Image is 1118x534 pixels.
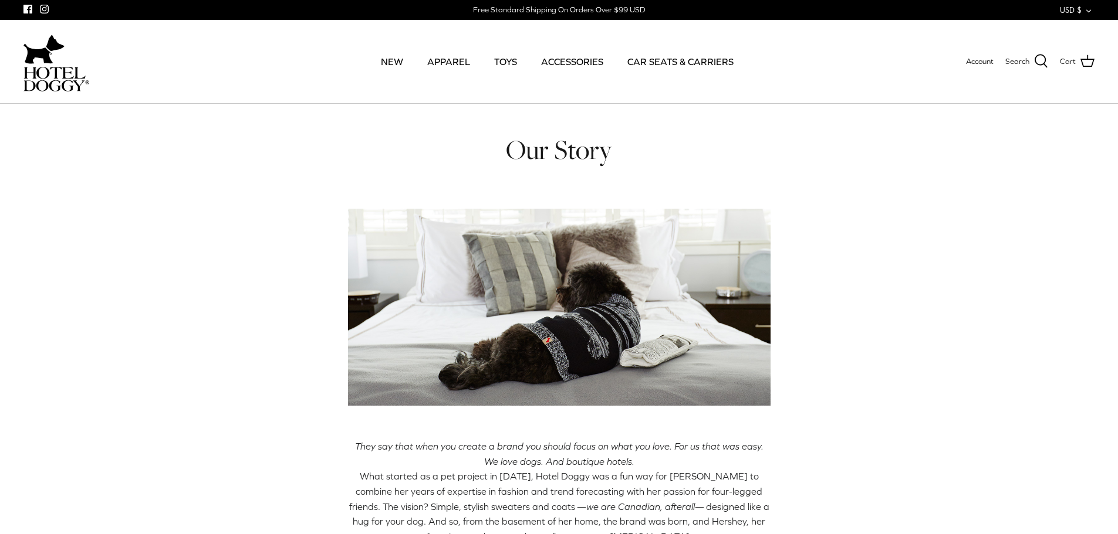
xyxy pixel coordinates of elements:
[966,57,994,66] span: Account
[586,501,695,512] span: we are Canadian, afterall
[40,5,49,13] a: Instagram
[23,67,89,91] img: hoteldoggycom
[617,42,744,81] a: CAR SEATS & CARRIERS
[23,5,32,13] a: Facebook
[1060,56,1076,68] span: Cart
[355,441,764,467] span: They say that when you create a brand you should focus on what you love. For us that was easy. We...
[174,42,940,81] div: Primary navigation
[531,42,614,81] a: ACCESSORIES
[348,133,771,167] h1: Our Story
[473,5,645,15] div: Free Standard Shipping On Orders Over $99 USD
[370,42,414,81] a: NEW
[484,42,528,81] a: TOYS
[473,1,645,19] a: Free Standard Shipping On Orders Over $99 USD
[1060,54,1095,69] a: Cart
[23,32,89,91] a: hoteldoggycom
[417,42,481,81] a: APPAREL
[1005,54,1048,69] a: Search
[349,471,763,511] span: What started as a pet project in [DATE], Hotel Doggy was a fun way for [PERSON_NAME] to combine h...
[1005,56,1029,68] span: Search
[966,56,994,68] a: Account
[23,32,65,67] img: dog-icon.svg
